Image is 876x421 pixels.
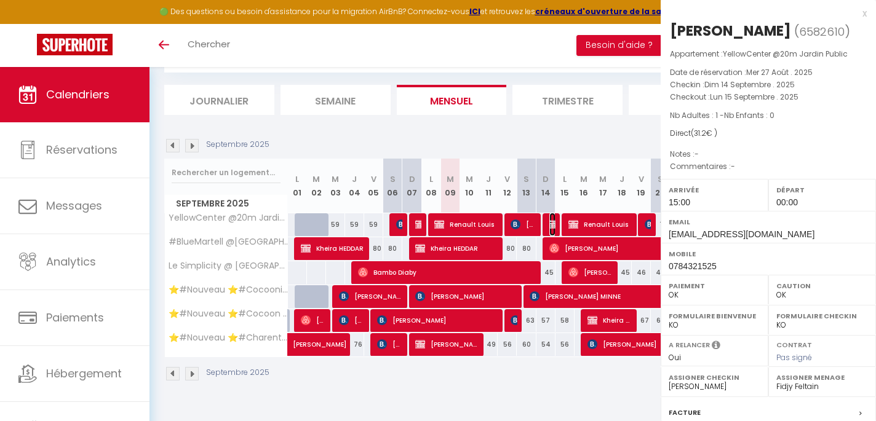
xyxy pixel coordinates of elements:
[669,197,690,207] span: 15:00
[670,128,867,140] div: Direct
[723,49,848,59] span: YellowCenter @20m Jardin Public
[691,128,717,138] span: ( € )
[669,310,760,322] label: Formulaire Bienvenue
[776,352,812,363] span: Pas signé
[670,91,867,103] p: Checkout :
[712,340,720,353] i: Sélectionner OUI si vous souhaiter envoyer les séquences de messages post-checkout
[670,79,867,91] p: Checkin :
[776,310,868,322] label: Formulaire Checkin
[669,229,814,239] span: [EMAIL_ADDRESS][DOMAIN_NAME]
[669,184,760,196] label: Arrivée
[704,79,795,90] span: Dim 14 Septembre . 2025
[670,48,867,60] p: Appartement :
[695,149,699,159] span: -
[670,66,867,79] p: Date de réservation :
[776,280,868,292] label: Caution
[746,67,813,77] span: Mer 27 Août . 2025
[670,110,774,120] span: Nb Adultes : 1 -
[776,197,798,207] span: 00:00
[776,371,868,384] label: Assigner Menage
[794,23,850,40] span: ( )
[799,24,845,39] span: 6582610
[661,6,867,21] div: x
[776,184,868,196] label: Départ
[724,110,774,120] span: Nb Enfants : 0
[670,21,791,41] div: [PERSON_NAME]
[669,371,760,384] label: Assigner Checkin
[10,5,47,42] button: Ouvrir le widget de chat LiveChat
[669,216,868,228] label: Email
[670,148,867,160] p: Notes :
[731,161,735,171] span: -
[694,128,706,138] span: 31.2
[669,280,760,292] label: Paiement
[669,261,717,271] span: 0784321525
[670,160,867,173] p: Commentaires :
[669,406,701,419] label: Facture
[710,92,798,102] span: Lun 15 Septembre . 2025
[776,340,812,348] label: Contrat
[669,248,868,260] label: Mobile
[669,340,710,350] label: A relancer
